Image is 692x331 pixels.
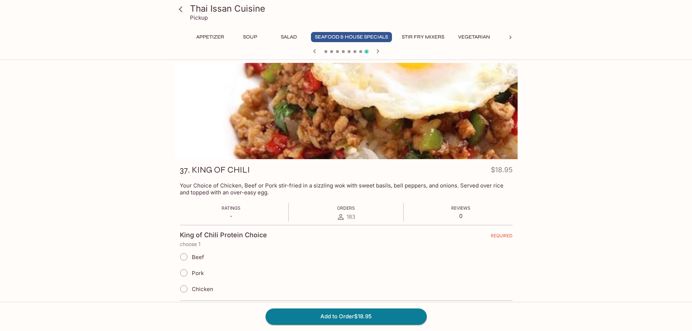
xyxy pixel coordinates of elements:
span: Reviews [451,205,470,211]
span: Ratings [222,205,240,211]
span: Orders [337,205,355,211]
span: Pork [192,270,204,276]
p: choose 1 [180,241,513,247]
button: Seafood & House Specials [311,32,392,42]
span: Chicken [192,286,213,292]
button: Vegetarian [454,32,494,42]
div: 37. KING OF CHILI [175,63,518,159]
p: 0 [451,213,470,219]
button: Appetizer [192,32,228,42]
h4: King of Chili Protein Choice [180,231,267,239]
button: Add to Order$18.95 [266,308,427,324]
button: Salad [272,32,305,42]
h3: 37. KING OF CHILI [180,164,250,175]
button: Stir Fry Mixers [398,32,448,42]
span: 183 [347,213,355,220]
p: Your Choice of Chicken, Beef or Pork stir-fried in a sizzling wok with sweet basils, bell peppers... [180,182,513,196]
button: Soup [234,32,267,42]
h3: Thai Issan Cuisine [190,3,515,14]
span: Beef [192,254,204,261]
p: Pickup [190,14,208,21]
button: Noodles [500,32,533,42]
h4: $18.95 [491,164,513,178]
span: REQUIRED [491,233,513,241]
p: - [222,213,240,219]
